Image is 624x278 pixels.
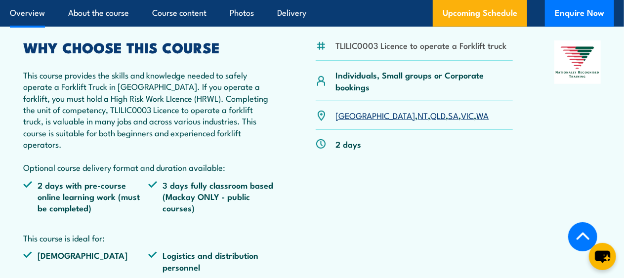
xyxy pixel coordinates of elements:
[336,40,507,51] li: TLILIC0003 Licence to operate a Forklift truck
[23,179,148,214] li: 2 days with pre-course online learning work (must be completed)
[336,138,362,150] p: 2 days
[477,109,489,121] a: WA
[461,109,474,121] a: VIC
[431,109,446,121] a: QLD
[449,109,459,121] a: SA
[418,109,428,121] a: NT
[148,249,273,273] li: Logistics and distribution personnel
[23,40,274,53] h2: WHY CHOOSE THIS COURSE
[23,69,274,173] p: This course provides the skills and knowledge needed to safely operate a Forklift Truck in [GEOGR...
[336,69,513,92] p: Individuals, Small groups or Corporate bookings
[148,179,273,214] li: 3 days fully classroom based (Mackay ONLY - public courses)
[336,110,489,121] p: , , , , ,
[23,232,274,243] p: This course is ideal for:
[336,109,416,121] a: [GEOGRAPHIC_DATA]
[23,249,148,273] li: [DEMOGRAPHIC_DATA]
[554,40,601,84] img: Nationally Recognised Training logo.
[589,243,616,270] button: chat-button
